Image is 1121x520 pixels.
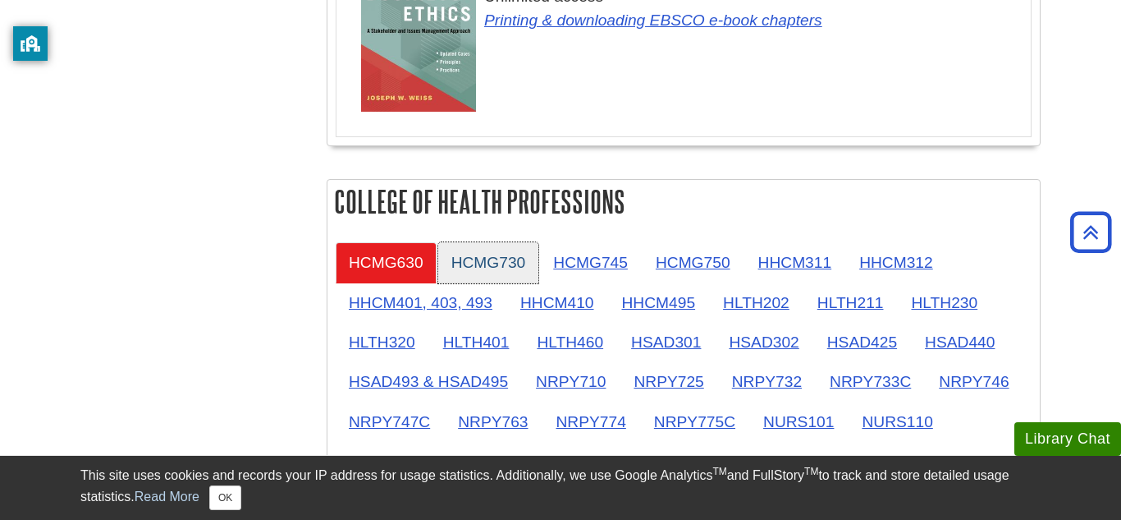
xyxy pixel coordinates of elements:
button: privacy banner [13,26,48,61]
a: HCMG730 [438,242,539,283]
a: Back to Top [1064,221,1117,243]
a: NURS781 [533,441,630,481]
a: HSAD301 [618,322,714,362]
a: NRPY733C [817,361,924,402]
a: NURS768 [336,441,432,481]
a: HSAD493 & HSAD495 [336,361,521,402]
a: NURS101 [750,402,847,442]
a: NRPY747C [336,402,443,442]
a: OCTH760 [884,441,981,481]
a: OCTH636 & 636L [632,441,784,481]
a: Read More [135,490,199,504]
a: HSAD302 [716,322,812,362]
a: HCMG630 [336,242,437,283]
div: This site uses cookies and records your IP address for usage statistics. Additionally, we use Goo... [80,466,1041,510]
a: HLTH211 [804,283,897,323]
a: Link opens in new window [484,12,822,29]
a: HHCM401, 403, 493 [336,283,506,323]
a: HHCM311 [745,242,845,283]
button: Library Chat [1014,422,1121,456]
a: HHCM312 [846,242,946,283]
a: HHCM495 [609,283,709,323]
a: HLTH230 [898,283,991,323]
button: Close [209,485,241,510]
a: NRPY710 [523,361,619,402]
a: HLTH320 [336,322,428,362]
a: NRPY746 [926,361,1022,402]
sup: TM [804,466,818,477]
a: NRPY774 [543,402,639,442]
a: NRPY763 [445,402,541,442]
a: HLTH202 [710,283,803,323]
a: NRPY732 [719,361,815,402]
h2: College of Health Professions [327,180,1040,223]
a: HHCM410 [507,283,607,323]
a: NRPY725 [620,361,716,402]
a: HLTH401 [430,322,523,362]
sup: TM [712,466,726,477]
a: HLTH460 [524,322,616,362]
a: HCMG745 [540,242,641,283]
a: NURS780 [434,441,531,481]
a: NURS110 [849,402,945,442]
a: OCTH738 [785,441,882,481]
a: HSAD425 [814,322,910,362]
a: NRPY775C [641,402,748,442]
a: HCMG750 [643,242,744,283]
a: HSAD440 [912,322,1008,362]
